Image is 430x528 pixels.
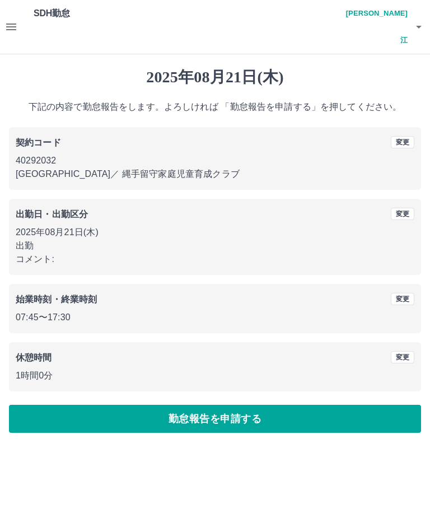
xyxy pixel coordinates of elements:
[16,138,61,147] b: 契約コード
[16,295,97,304] b: 始業時刻・終業時刻
[391,293,414,305] button: 変更
[391,351,414,363] button: 変更
[16,311,414,324] p: 07:45 〜 17:30
[16,353,52,362] b: 休憩時間
[16,253,414,266] p: コメント:
[16,167,414,181] p: [GEOGRAPHIC_DATA] ／ 縄手留守家庭児童育成クラブ
[9,100,421,114] p: 下記の内容で勤怠報告をします。よろしければ 「勤怠報告を申請する」を押してください。
[16,226,414,239] p: 2025年08月21日(木)
[9,405,421,433] button: 勤怠報告を申請する
[391,208,414,220] button: 変更
[9,68,421,87] h1: 2025年08月21日(木)
[16,369,414,382] p: 1時間0分
[16,154,414,167] p: 40292032
[391,136,414,148] button: 変更
[16,209,88,219] b: 出勤日・出勤区分
[16,239,414,253] p: 出勤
